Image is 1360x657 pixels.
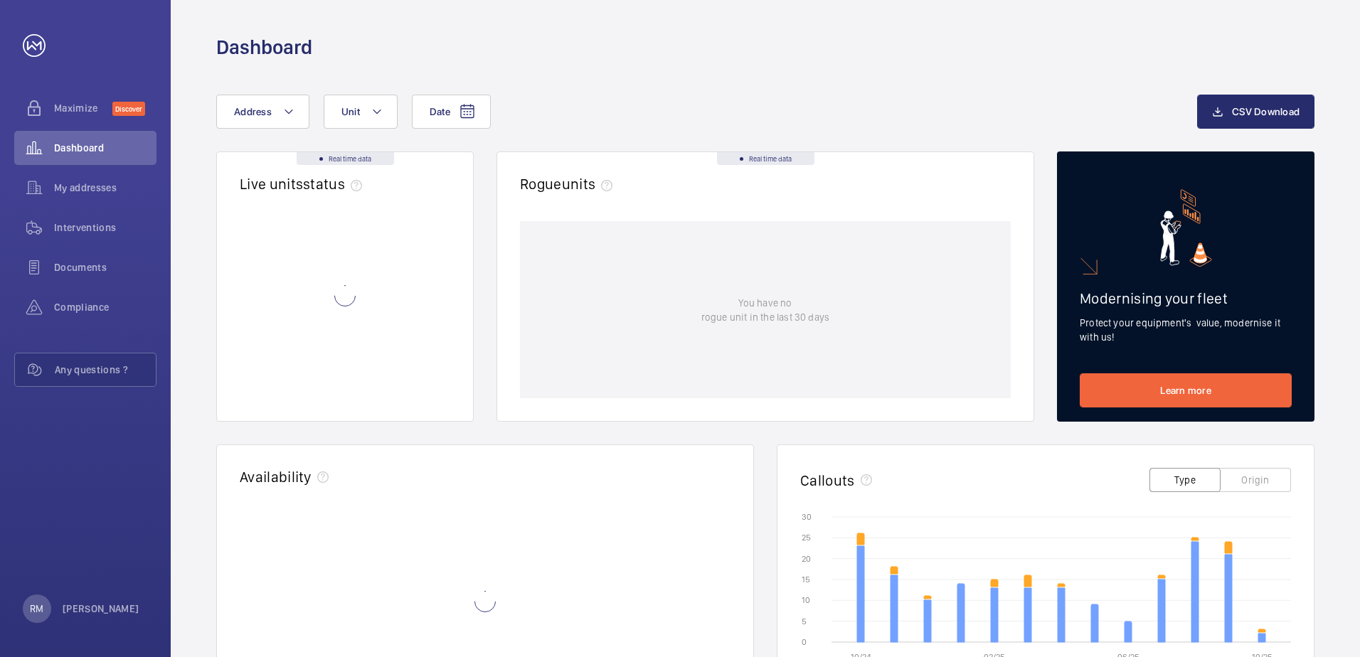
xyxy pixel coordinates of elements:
[802,575,810,584] text: 15
[717,152,814,165] div: Real time data
[802,554,811,564] text: 20
[112,102,145,116] span: Discover
[54,141,156,155] span: Dashboard
[1080,373,1292,407] a: Learn more
[412,95,491,129] button: Date
[240,468,312,486] h2: Availability
[1080,289,1292,307] h2: Modernising your fleet
[1197,95,1314,129] button: CSV Download
[54,101,112,115] span: Maximize
[54,220,156,235] span: Interventions
[802,512,812,522] text: 30
[63,602,139,616] p: [PERSON_NAME]
[1080,316,1292,344] p: Protect your equipment's value, modernise it with us!
[30,602,43,616] p: RM
[701,296,829,324] p: You have no rogue unit in the last 30 days
[430,106,450,117] span: Date
[297,152,394,165] div: Real time data
[802,533,811,543] text: 25
[802,595,810,605] text: 10
[1149,468,1221,492] button: Type
[54,300,156,314] span: Compliance
[54,260,156,274] span: Documents
[1160,189,1212,267] img: marketing-card.svg
[1220,468,1291,492] button: Origin
[800,471,855,489] h2: Callouts
[341,106,360,117] span: Unit
[562,175,619,193] span: units
[324,95,398,129] button: Unit
[216,95,309,129] button: Address
[240,175,368,193] h2: Live units
[55,363,156,377] span: Any questions ?
[520,175,618,193] h2: Rogue
[802,616,807,626] text: 5
[1232,106,1300,117] span: CSV Download
[303,175,368,193] span: status
[216,34,312,60] h1: Dashboard
[234,106,272,117] span: Address
[802,637,807,647] text: 0
[54,181,156,195] span: My addresses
